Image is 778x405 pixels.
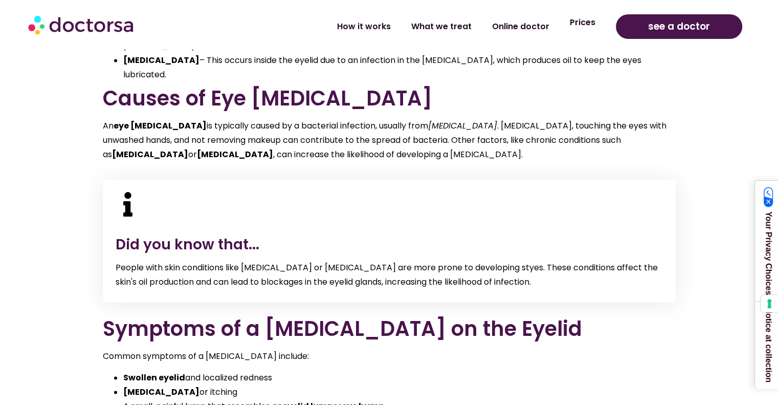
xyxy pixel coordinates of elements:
strong: [MEDICAL_DATA] [112,148,188,160]
strong: [MEDICAL_DATA] [197,148,273,160]
strong: [MEDICAL_DATA] [123,386,199,398]
p: Common symptoms of a [MEDICAL_DATA] include: [103,349,676,364]
li: – This occurs inside the eyelid due to an infection in the [MEDICAL_DATA], which produces oil to ... [123,53,676,82]
a: What we treat [401,15,482,38]
em: [MEDICAL_DATA] [428,120,497,132]
a: see a doctor [616,14,742,39]
p: People with skin conditions like [MEDICAL_DATA] or [MEDICAL_DATA] are more prone to developing st... [116,261,663,289]
li: and localized redness [123,371,676,385]
h3: Did you know that... [116,234,663,255]
a: Online doctor [482,15,560,38]
button: Your consent preferences for tracking technologies [761,295,778,312]
h2: Causes of Eye [MEDICAL_DATA] [103,86,676,111]
a: How it works [327,15,401,38]
p: An is typically caused by a bacterial infection, usually from . [MEDICAL_DATA], touching the eyes... [103,119,676,162]
img: California Consumer Privacy Act (CCPA) Opt-Out Icon [764,187,773,207]
span: see a doctor [648,18,710,35]
strong: Swollen eyelid [123,372,185,383]
a: Prices [560,11,606,34]
li: or itching [123,385,676,399]
strong: eye [MEDICAL_DATA] [114,120,207,132]
h2: Symptoms of a [MEDICAL_DATA] on the Eyelid [103,316,676,341]
nav: Menu [205,15,606,38]
strong: [MEDICAL_DATA] [123,54,199,66]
